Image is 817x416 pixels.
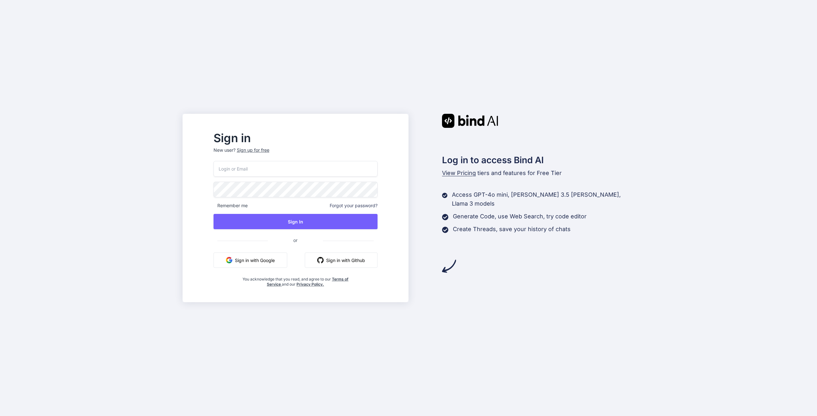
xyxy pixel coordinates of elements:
[452,190,634,208] p: Access GPT-4o mini, [PERSON_NAME] 3.5 [PERSON_NAME], Llama 3 models
[442,259,456,273] img: arrow
[442,153,635,167] h2: Log in to access Bind AI
[442,170,476,176] span: View Pricing
[453,212,587,221] p: Generate Code, use Web Search, try code editor
[214,147,378,161] p: New user?
[442,169,635,178] p: tiers and features for Free Tier
[214,202,248,209] span: Remember me
[241,273,350,287] div: You acknowledge that you read, and agree to our and our
[442,114,498,128] img: Bind AI logo
[317,257,324,263] img: github
[214,161,378,177] input: Login or Email
[214,252,287,268] button: Sign in with Google
[214,133,378,143] h2: Sign in
[267,277,349,287] a: Terms of Service
[226,257,232,263] img: google
[214,214,378,229] button: Sign In
[330,202,378,209] span: Forgot your password?
[268,232,323,248] span: or
[453,225,571,234] p: Create Threads, save your history of chats
[305,252,378,268] button: Sign in with Github
[237,147,269,153] div: Sign up for free
[296,282,324,287] a: Privacy Policy.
